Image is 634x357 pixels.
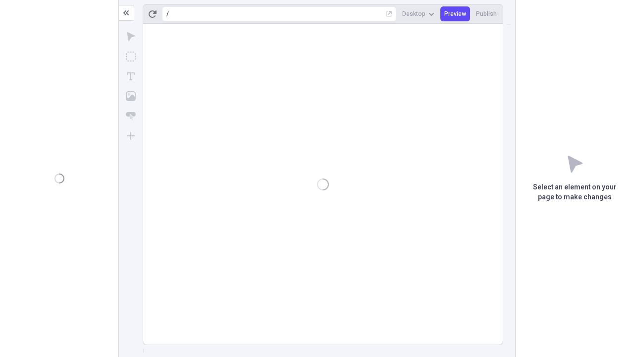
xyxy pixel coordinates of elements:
button: Image [122,87,140,105]
button: Desktop [398,6,438,21]
span: Publish [476,10,497,18]
p: Select an element on your page to make changes [516,182,634,202]
button: Box [122,48,140,65]
button: Preview [440,6,470,21]
span: Desktop [402,10,425,18]
button: Publish [472,6,501,21]
button: Text [122,67,140,85]
div: / [166,10,169,18]
span: Preview [444,10,466,18]
button: Button [122,107,140,125]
